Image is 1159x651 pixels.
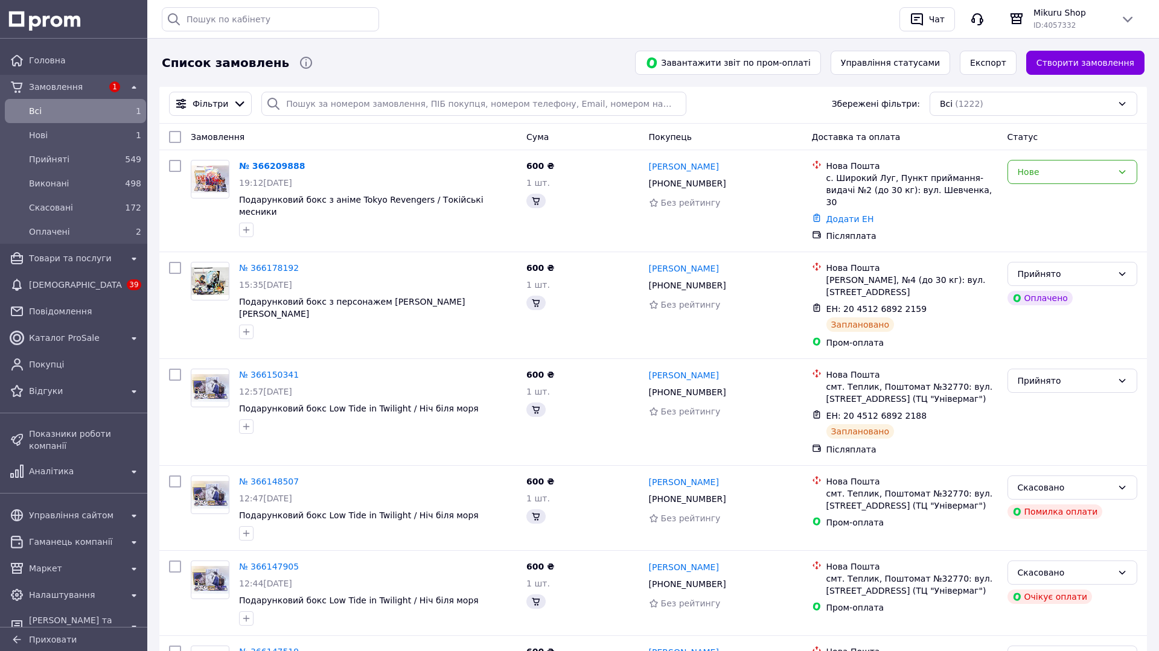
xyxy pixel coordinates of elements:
span: Управління сайтом [29,509,122,521]
span: (1222) [955,99,983,109]
a: № 366147905 [239,562,299,571]
div: [PHONE_NUMBER] [647,384,729,401]
span: Товари та послуги [29,252,122,264]
span: Фільтри [193,98,228,110]
img: Фото товару [191,374,229,402]
a: Додати ЕН [826,214,874,224]
span: Статус [1007,132,1038,142]
span: 1 шт. [526,280,550,290]
span: Скасовані [29,202,117,214]
span: 600 ₴ [526,161,554,171]
span: 1 шт. [526,494,550,503]
a: Подарунковий бокс Low Tide in Twilight / Ніч біля моря [239,510,479,520]
span: Налаштування [29,589,122,601]
span: Каталог ProSale [29,332,122,344]
span: Доставка та оплата [812,132,901,142]
a: Фото товару [191,560,229,599]
span: Покупці [29,358,141,370]
div: Помилка оплати [1007,504,1103,519]
a: № 366148507 [239,477,299,486]
div: Нова Пошта [826,475,998,487]
div: Нове [1018,165,1113,179]
div: Очікує оплати [1007,589,1093,604]
span: Покупець [649,132,692,142]
span: Показники роботи компанії [29,428,141,452]
div: Прийнято [1018,267,1113,281]
a: № 366150341 [239,370,299,379]
span: [DEMOGRAPHIC_DATA] [29,279,122,291]
span: Всi [29,105,117,117]
a: Подарунковий бокс з аніме Tokyo Revengers / Токійські месники [239,195,484,217]
div: смт. Теплик, Поштомат №32770: вул. [STREET_ADDRESS] (ТЦ "Універмаг") [826,487,998,512]
span: 172 [125,203,141,212]
div: Нова Пошта [826,560,998,573]
span: 1 шт. [526,387,550,396]
a: Фото товару [191,475,229,514]
img: Фото товару [191,481,229,509]
div: [PHONE_NUMBER] [647,175,729,192]
span: ЕН: 20 4512 6892 2188 [826,411,927,421]
span: Без рейтингу [661,599,721,608]
div: Скасовано [1018,481,1113,494]
div: Чат [927,10,947,28]
span: 600 ₴ [526,370,554,379]
span: 1 [109,81,120,92]
span: Приховати [29,635,77,644]
img: Фото товару [191,165,229,194]
div: Нова Пошта [826,262,998,274]
a: Подарунковий бокс з персонажем [PERSON_NAME] [PERSON_NAME] [239,297,465,319]
span: 600 ₴ [526,477,554,486]
span: ЕН: 20 4512 6892 2159 [826,304,927,314]
span: ID: 4057332 [1033,21,1076,30]
span: 1 шт. [526,178,550,188]
a: [PERSON_NAME] [649,262,719,275]
div: [PHONE_NUMBER] [647,576,729,592]
input: Пошук по кабінету [162,7,379,31]
span: Замовлення [29,81,103,93]
span: 498 [125,179,141,188]
span: 2 [136,227,141,237]
div: [PHONE_NUMBER] [647,491,729,507]
span: Список замовлень [162,54,289,72]
span: 1 шт. [526,579,550,588]
span: Cума [526,132,549,142]
div: с. Широкий Луг, Пункт приймання-видачі №2 (до 30 кг): вул. Шевченка, 30 [826,172,998,208]
div: смт. Теплик, Поштомат №32770: вул. [STREET_ADDRESS] (ТЦ "Універмаг") [826,381,998,405]
img: Фото товару [191,566,229,594]
span: 549 [125,154,141,164]
div: Пром-оплата [826,337,998,349]
a: Подарунковий бокс Low Tide in Twilight / Ніч біля моря [239,404,479,413]
div: Оплачено [1007,291,1073,305]
a: [PERSON_NAME] [649,160,719,173]
span: 39 [127,279,141,290]
div: Післяплата [826,230,998,242]
a: Фото товару [191,160,229,198]
div: Прийнято [1018,374,1113,387]
span: Без рейтингу [661,513,721,523]
span: Оплачені [29,226,117,238]
div: [PHONE_NUMBER] [647,277,729,294]
a: Створити замовлення [1026,51,1145,75]
span: Без рейтингу [661,407,721,416]
div: смт. Теплик, Поштомат №32770: вул. [STREET_ADDRESS] (ТЦ "Універмаг") [826,573,998,597]
div: Пром-оплата [826,516,998,529]
a: № 366178192 [239,263,299,273]
div: Заплановано [826,317,895,332]
span: Гаманець компанії [29,536,122,548]
a: [PERSON_NAME] [649,369,719,381]
input: Пошук за номером замовлення, ПІБ покупця, номером телефону, Email, номером накладної [261,92,686,116]
span: 12:47[DATE] [239,494,292,503]
a: № 366209888 [239,161,305,171]
span: Без рейтингу [661,198,721,208]
span: 12:44[DATE] [239,579,292,588]
div: Нова Пошта [826,369,998,381]
span: 600 ₴ [526,562,554,571]
button: Управління статусами [831,51,950,75]
img: Фото товару [191,267,229,296]
button: Експорт [960,51,1017,75]
div: [PERSON_NAME], №4 (до 30 кг): вул. [STREET_ADDRESS] [826,274,998,298]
